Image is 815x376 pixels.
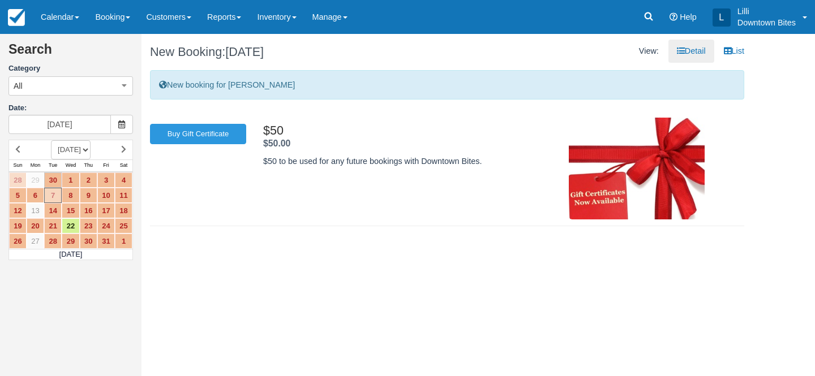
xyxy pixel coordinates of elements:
i: Help [670,13,677,21]
a: 18 [115,203,132,218]
a: 29 [27,172,44,188]
a: 25 [115,218,132,234]
td: [DATE] [9,249,133,260]
span: Help [680,12,697,21]
strong: Price: $50 [263,139,290,148]
a: 22 [62,218,79,234]
img: M67-gc_img [569,118,705,219]
a: 6 [27,188,44,203]
th: Wed [62,159,79,172]
a: 3 [97,172,115,188]
a: 1 [62,172,79,188]
button: All [8,76,133,96]
label: Category [8,63,133,74]
a: 23 [80,218,97,234]
p: $50 to be used for any future bookings with Downtown Bites. [263,155,557,167]
a: 13 [27,203,44,218]
a: 17 [97,203,115,218]
a: Detail [668,40,714,63]
a: 10 [97,188,115,203]
a: 9 [80,188,97,203]
img: checkfront-main-nav-mini-logo.png [8,9,25,26]
th: Sat [115,159,132,172]
th: Sun [9,159,27,172]
h1: New Booking: [150,45,439,59]
li: View: [630,40,667,63]
th: Fri [97,159,115,172]
a: 14 [44,203,62,218]
a: 28 [9,172,27,188]
a: 8 [62,188,79,203]
span: All [14,80,23,92]
span: [DATE] [225,45,264,59]
th: Thu [80,159,97,172]
a: 4 [115,172,132,188]
a: 27 [27,234,44,249]
a: 29 [62,234,79,249]
a: 15 [62,203,79,218]
a: 16 [80,203,97,218]
a: 7 [44,188,62,203]
a: 26 [9,234,27,249]
a: 2 [80,172,97,188]
th: Mon [27,159,44,172]
div: New booking for [PERSON_NAME] [150,70,744,100]
div: L [713,8,731,27]
a: 28 [44,234,62,249]
p: Downtown Bites [737,17,796,28]
a: Buy Gift Certificate [150,124,246,145]
a: 24 [97,218,115,234]
a: 12 [9,203,27,218]
label: Date: [8,103,133,114]
a: 11 [115,188,132,203]
a: 5 [9,188,27,203]
a: 21 [44,218,62,234]
a: 30 [80,234,97,249]
a: List [715,40,753,63]
th: Tue [44,159,62,172]
a: 1 [115,234,132,249]
h2: Search [8,42,133,63]
a: 30 [44,172,62,188]
a: 31 [97,234,115,249]
a: 20 [27,218,44,234]
a: 19 [9,218,27,234]
h2: $50 [263,124,557,137]
p: Lilli [737,6,796,17]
